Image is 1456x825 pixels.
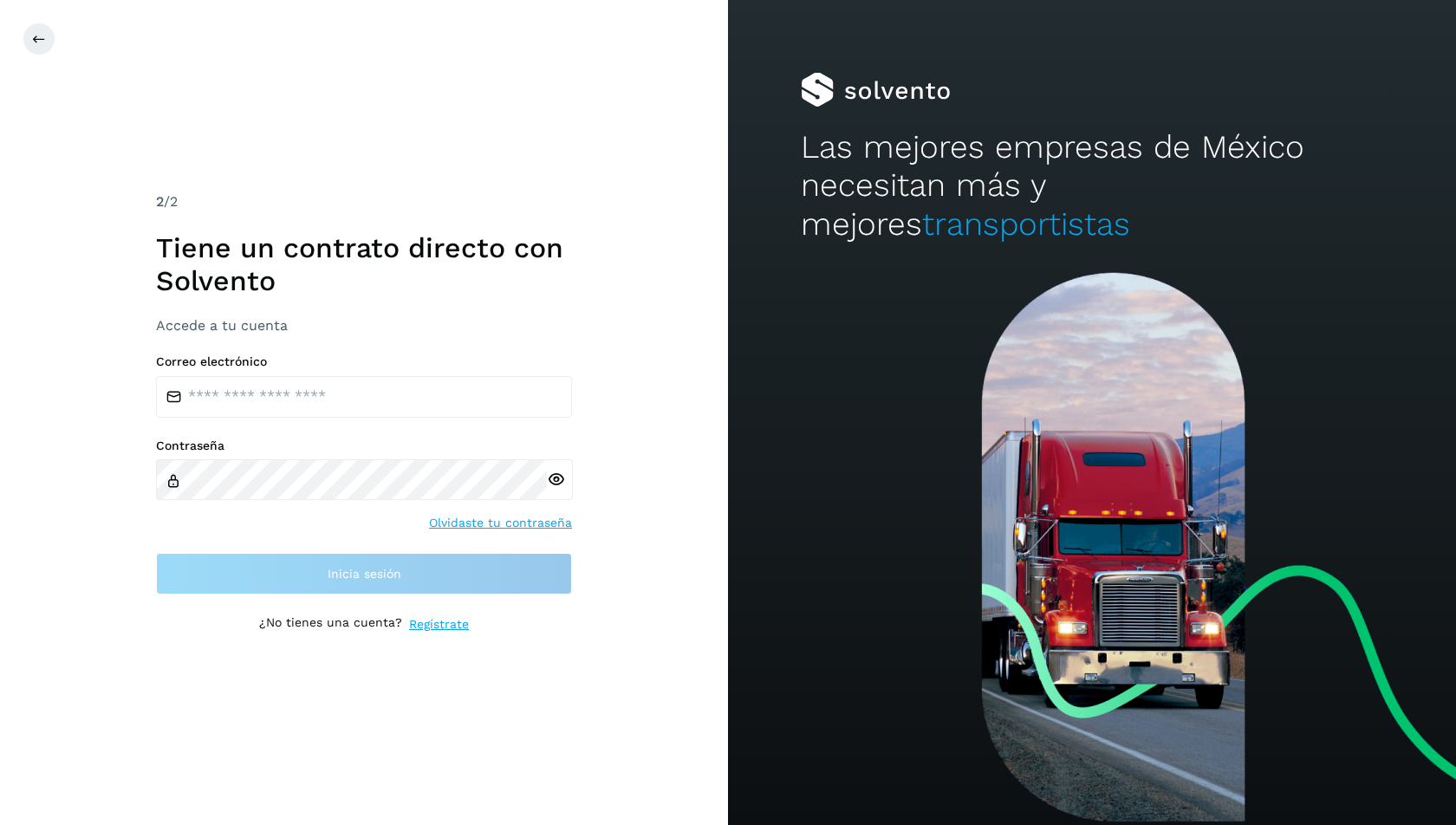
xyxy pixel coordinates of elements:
button: Inicia sesión [156,553,572,594]
label: Contraseña [156,438,572,453]
a: Regístrate [409,615,469,633]
span: Inicia sesión [328,568,401,580]
label: Correo electrónico [156,354,572,369]
a: Olvidaste tu contraseña [429,514,572,532]
h1: Tiene un contrato directo con Solvento [156,231,572,298]
p: ¿No tienes una cuenta? [259,615,402,633]
span: 2 [156,193,164,210]
span: transportistas [922,205,1130,243]
div: /2 [156,192,572,212]
h3: Accede a tu cuenta [156,317,572,334]
h2: Las mejores empresas de México necesitan más y mejores [801,128,1383,244]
